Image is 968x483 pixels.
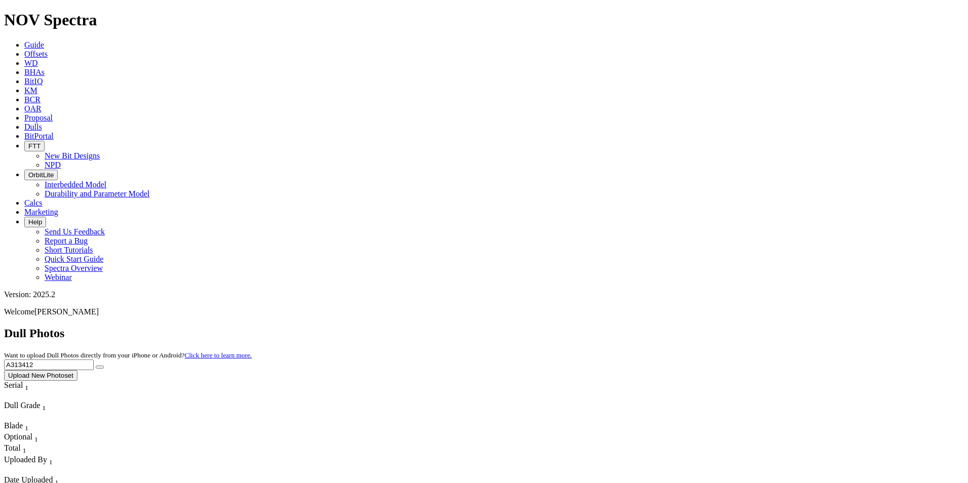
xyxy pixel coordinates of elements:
a: Calcs [24,198,43,207]
button: Upload New Photoset [4,370,77,381]
span: Sort None [25,421,28,430]
a: Report a Bug [45,236,88,245]
a: Marketing [24,208,58,216]
div: Sort None [4,444,39,455]
a: Quick Start Guide [45,255,103,263]
div: Optional Sort None [4,432,39,444]
span: FTT [28,142,41,150]
sub: 1 [23,447,26,455]
span: Optional [4,432,32,441]
div: Blade Sort None [4,421,39,432]
a: Proposal [24,113,53,122]
span: Sort None [49,455,53,464]
a: Durability and Parameter Model [45,189,150,198]
a: Spectra Overview [45,264,103,272]
div: Sort None [4,401,75,421]
div: Total Sort None [4,444,39,455]
a: New Bit Designs [45,151,100,160]
div: Dull Grade Sort None [4,401,75,412]
h2: Dull Photos [4,327,964,340]
div: Sort None [4,455,99,475]
span: Sort None [43,401,46,410]
div: Sort None [4,432,39,444]
div: Column Menu [4,466,99,475]
div: Uploaded By Sort None [4,455,99,466]
a: Click here to learn more. [185,351,252,359]
span: Blade [4,421,23,430]
span: Serial [4,381,23,389]
span: Uploaded By [4,455,47,464]
a: Guide [24,41,44,49]
span: Sort None [34,432,38,441]
sub: 1 [49,458,53,466]
a: WD [24,59,38,67]
a: BHAs [24,68,45,76]
span: Dull Grade [4,401,41,410]
span: Sort None [25,381,28,389]
a: Webinar [45,273,72,281]
a: Short Tutorials [45,246,93,254]
div: Column Menu [4,412,75,421]
a: KM [24,86,37,95]
span: OrbitLite [28,171,54,179]
a: BCR [24,95,41,104]
a: BitPortal [24,132,54,140]
a: NPD [45,160,61,169]
button: FTT [24,141,45,151]
span: Help [28,218,42,226]
span: Total [4,444,21,452]
span: Sort None [23,444,26,452]
div: Sort None [4,381,47,401]
a: BitIQ [24,77,43,86]
a: Offsets [24,50,48,58]
sub: 1 [25,424,28,432]
sub: 1 [34,435,38,443]
div: Column Menu [4,392,47,401]
small: Want to upload Dull Photos directly from your iPhone or Android? [4,351,252,359]
a: OAR [24,104,42,113]
span: [PERSON_NAME] [34,307,99,316]
div: Version: 2025.2 [4,290,964,299]
div: Sort None [4,421,39,432]
sub: 1 [25,384,28,391]
a: Send Us Feedback [45,227,105,236]
h1: NOV Spectra [4,11,964,29]
button: OrbitLite [24,170,58,180]
a: Dulls [24,123,42,131]
button: Help [24,217,46,227]
sub: 1 [43,404,46,412]
a: Interbedded Model [45,180,106,189]
div: Serial Sort None [4,381,47,392]
input: Search Serial Number [4,359,94,370]
p: Welcome [4,307,964,316]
